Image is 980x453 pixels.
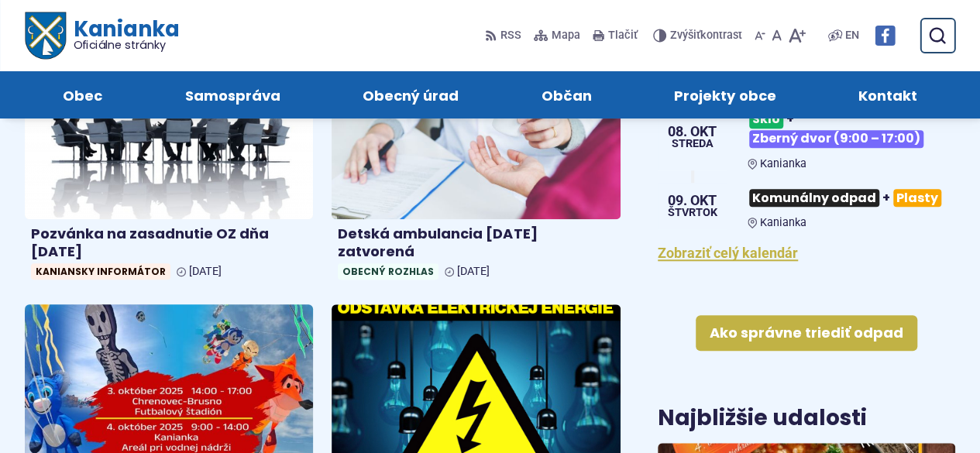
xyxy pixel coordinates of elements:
span: Obec [63,71,102,118]
span: Zvýšiť [670,29,700,42]
span: Mapa [552,26,580,45]
img: Prejsť na domovskú stránku [25,12,65,60]
a: Obecný úrad [337,71,485,118]
span: kontrast [670,29,742,43]
a: EN [842,26,862,45]
a: Sklo+Zberný dvor (9:00 – 17:00) Kanianka 08. okt streda [658,105,955,170]
button: Zvýšiťkontrast [653,19,745,52]
img: Prejsť na Facebook stránku [875,26,895,46]
a: Občan [516,71,618,118]
a: Mapa [531,19,583,52]
a: Pozvánka na zasadnutie OZ dňa [DATE] Kaniansky informátor [DATE] [25,46,313,286]
span: Obecný úrad [363,71,459,118]
span: štvrtok [668,208,717,218]
h3: + [748,105,955,154]
span: Kontakt [858,71,917,118]
span: Obecný rozhlas [338,263,438,280]
span: EN [845,26,859,45]
a: Detská ambulancia [DATE] zatvorená Obecný rozhlas [DATE] [332,46,620,286]
span: [DATE] [189,265,222,278]
a: Samospráva [160,71,307,118]
a: RSS [485,19,524,52]
span: 08. okt [668,125,717,139]
button: Nastaviť pôvodnú veľkosť písma [769,19,785,52]
button: Tlačiť [590,19,641,52]
span: 09. okt [668,194,717,208]
span: Občan [542,71,592,118]
span: [DATE] [457,265,490,278]
span: Komunálny odpad [749,189,879,207]
span: Plasty [893,189,941,207]
button: Zväčšiť veľkosť písma [785,19,809,52]
h4: Detská ambulancia [DATE] zatvorená [338,225,614,260]
a: Ako správne triediť odpad [696,315,917,351]
span: Oficiálne stránky [73,39,179,50]
span: Sklo [749,111,783,129]
h1: Kanianka [65,19,178,51]
span: Samospráva [185,71,280,118]
span: Kaniansky informátor [31,263,170,280]
h3: + [748,183,955,213]
span: Kanianka [760,157,806,170]
a: Projekty obce [648,71,802,118]
span: Kanianka [760,216,806,229]
span: Zberný dvor (9:00 – 17:00) [749,130,923,148]
a: Logo Kanianka, prejsť na domovskú stránku. [25,12,179,60]
span: RSS [500,26,521,45]
span: Projekty obce [674,71,775,118]
button: Zmenšiť veľkosť písma [751,19,769,52]
h4: Pozvánka na zasadnutie OZ dňa [DATE] [31,225,307,260]
a: Obec [37,71,129,118]
a: Komunálny odpad+Plasty Kanianka 09. okt štvrtok [658,183,955,229]
span: streda [668,139,717,149]
a: Kontakt [833,71,944,118]
span: Tlačiť [608,29,638,43]
h3: Najbližšie udalosti [658,407,867,431]
a: Zobraziť celý kalendár [658,245,798,261]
